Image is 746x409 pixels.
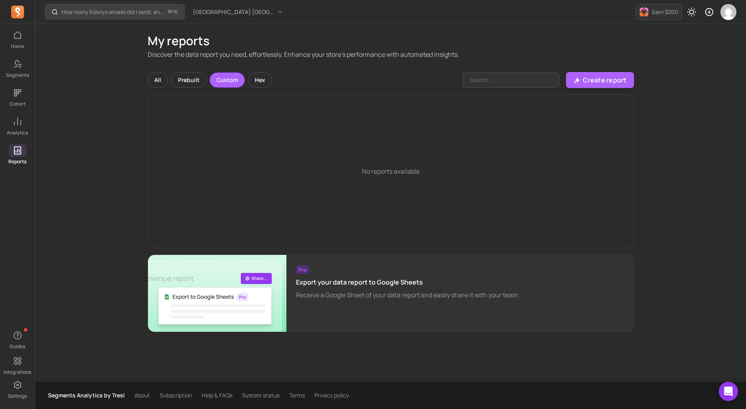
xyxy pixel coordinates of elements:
[175,9,178,15] kbd: K
[202,391,232,399] a: Help & FAQs
[168,7,172,17] kbd: ⌘
[45,4,185,20] button: How many Klaviyo emails did I send, and how well did they perform?⌘+K
[134,391,150,399] a: About
[720,4,736,20] img: avatar
[242,391,280,399] a: System status
[7,130,28,136] p: Analytics
[296,290,518,300] p: Receive a Google Sheet of your data report and easily share it with your team
[296,277,518,287] p: Export your data report to Google Sheets
[4,369,31,375] p: Integrations
[148,255,286,332] img: Google sheet banner
[636,4,682,20] button: Earn $200
[314,391,349,399] a: Privacy policy
[61,8,165,16] p: How many Klaviyo emails did I send, and how well did they perform?
[48,391,125,399] p: Segments Analytics by Tresl
[148,34,634,48] h1: My reports
[9,327,26,351] button: Guides
[10,101,26,107] p: Cohort
[684,4,700,20] button: Toggle dark mode
[583,75,626,85] p: Create report
[566,72,634,88] button: Create report
[248,72,272,88] div: Hex
[362,166,420,176] p: No reports available
[10,343,25,350] p: Guides
[168,8,178,16] span: +
[8,158,26,165] p: Reports
[188,5,288,19] button: [GEOGRAPHIC_DATA] [GEOGRAPHIC_DATA] [GEOGRAPHIC_DATA]
[719,382,738,401] div: Open Intercom Messenger
[171,72,206,88] div: Prebuilt
[148,50,634,59] p: Discover the data report you need, effortlessly. Enhance your store's performance with automated ...
[296,265,309,274] span: Pro
[11,43,24,50] p: Home
[652,8,678,16] p: Earn $200
[289,391,305,399] a: Terms
[193,8,274,16] span: [GEOGRAPHIC_DATA] [GEOGRAPHIC_DATA] [GEOGRAPHIC_DATA]
[210,72,245,88] div: Custom
[6,72,29,78] p: Segments
[463,72,560,88] input: Search
[148,72,168,88] div: All
[160,391,192,399] a: Subscription
[8,393,27,399] p: Settings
